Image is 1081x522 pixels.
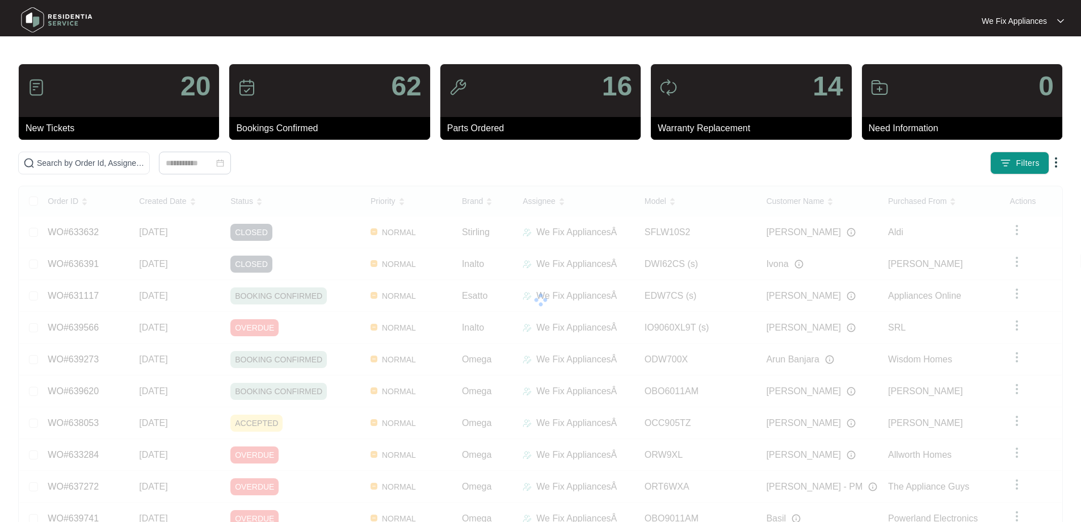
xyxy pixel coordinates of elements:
button: filter iconFilters [990,152,1049,174]
img: dropdown arrow [1057,18,1064,24]
span: Filters [1016,157,1040,169]
img: residentia service logo [17,3,96,37]
img: icon [27,78,45,97]
img: dropdown arrow [1049,156,1063,169]
p: Warranty Replacement [658,122,851,135]
img: search-icon [23,157,35,169]
p: 14 [813,73,843,100]
img: icon [870,78,889,97]
img: icon [238,78,256,97]
p: Bookings Confirmed [236,122,430,135]
p: 0 [1038,73,1054,100]
p: 16 [602,73,632,100]
p: New Tickets [26,122,219,135]
img: icon [659,78,678,97]
img: icon [449,78,467,97]
p: Parts Ordered [447,122,641,135]
p: Need Information [869,122,1062,135]
p: 20 [180,73,211,100]
img: filter icon [1000,157,1011,169]
p: We Fix Appliances [982,15,1047,27]
input: Search by Order Id, Assignee Name, Customer Name, Brand and Model [37,157,145,169]
p: 62 [391,73,421,100]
